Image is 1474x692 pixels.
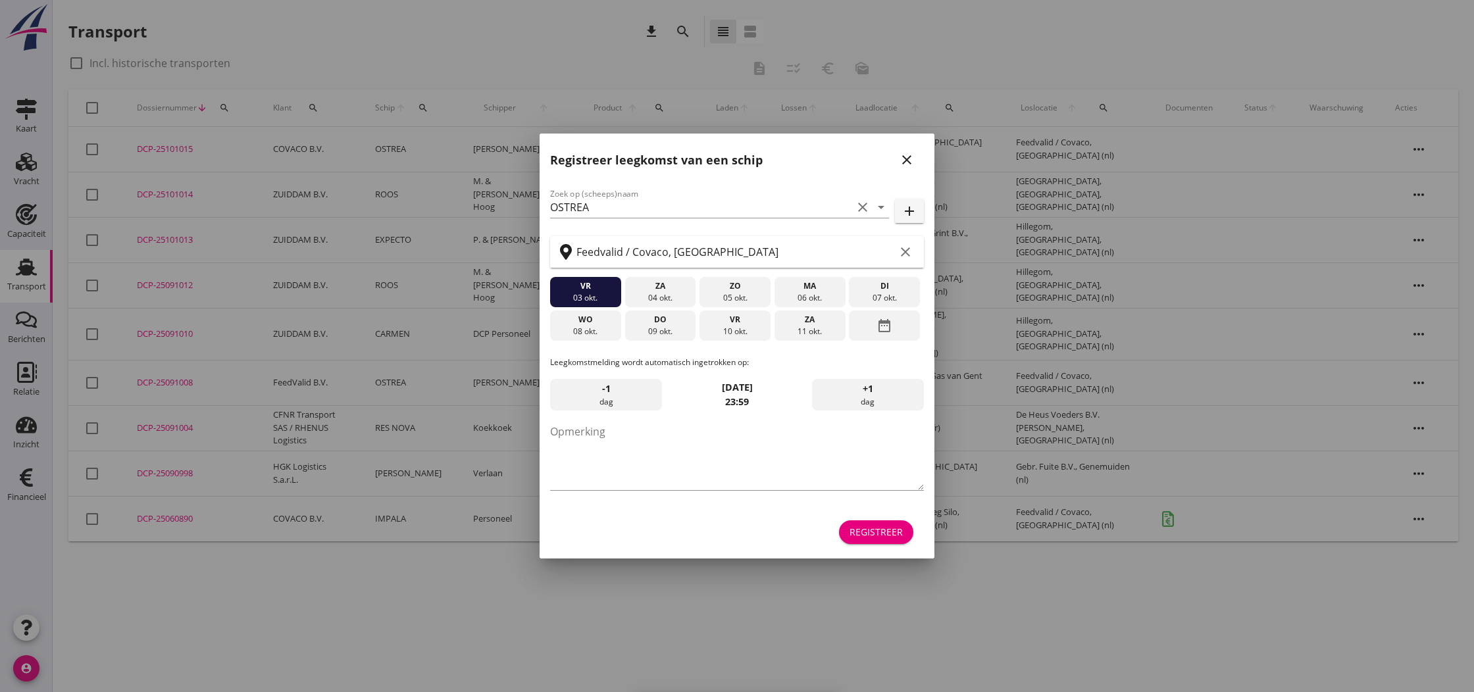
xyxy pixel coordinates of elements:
[778,280,842,292] div: ma
[863,382,873,396] span: +1
[628,314,692,326] div: do
[722,381,753,393] strong: [DATE]
[778,314,842,326] div: za
[550,151,763,169] h2: Registreer leegkomst van een schip
[628,292,692,304] div: 04 okt.
[703,314,767,326] div: vr
[553,292,618,304] div: 03 okt.
[553,314,618,326] div: wo
[703,280,767,292] div: zo
[839,520,913,544] button: Registreer
[553,280,618,292] div: vr
[855,199,871,215] i: clear
[550,357,924,368] p: Leegkomstmelding wordt automatisch ingetrokken op:
[703,326,767,337] div: 10 okt.
[873,199,889,215] i: arrow_drop_down
[628,326,692,337] div: 09 okt.
[550,197,852,218] input: Zoek op (scheeps)naam
[778,326,842,337] div: 11 okt.
[899,152,915,168] i: close
[602,382,611,396] span: -1
[852,280,917,292] div: di
[877,314,892,337] i: date_range
[812,379,924,410] div: dag
[703,292,767,304] div: 05 okt.
[553,326,618,337] div: 08 okt.
[576,241,895,262] input: Zoek op terminal of plaats
[902,203,917,219] i: add
[778,292,842,304] div: 06 okt.
[550,421,924,490] textarea: Opmerking
[852,292,917,304] div: 07 okt.
[850,525,903,539] div: Registreer
[898,244,913,260] i: clear
[725,395,749,408] strong: 23:59
[628,280,692,292] div: za
[550,379,662,410] div: dag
